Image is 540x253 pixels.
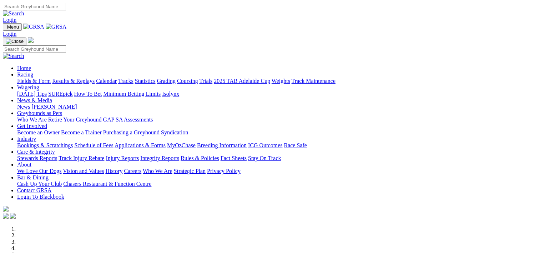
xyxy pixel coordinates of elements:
[103,129,160,135] a: Purchasing a Greyhound
[3,53,24,59] img: Search
[103,91,161,97] a: Minimum Betting Limits
[3,3,66,10] input: Search
[61,129,102,135] a: Become a Trainer
[17,181,62,187] a: Cash Up Your Club
[199,78,212,84] a: Trials
[161,129,188,135] a: Syndication
[17,155,57,161] a: Stewards Reports
[17,71,33,78] a: Racing
[292,78,335,84] a: Track Maintenance
[17,84,39,90] a: Wagering
[17,129,537,136] div: Get Involved
[17,123,47,129] a: Get Involved
[48,91,72,97] a: SUREpick
[17,155,537,162] div: Care & Integrity
[118,78,133,84] a: Tracks
[17,110,62,116] a: Greyhounds as Pets
[17,91,47,97] a: [DATE] Tips
[105,168,122,174] a: History
[135,78,156,84] a: Statistics
[23,24,44,30] img: GRSA
[3,10,24,17] img: Search
[106,155,139,161] a: Injury Reports
[17,149,55,155] a: Care & Integrity
[3,31,16,37] a: Login
[115,142,166,148] a: Applications & Forms
[157,78,176,84] a: Grading
[17,104,537,110] div: News & Media
[221,155,247,161] a: Fact Sheets
[181,155,219,161] a: Rules & Policies
[124,168,141,174] a: Careers
[17,168,61,174] a: We Love Our Dogs
[6,39,24,44] img: Close
[17,187,51,193] a: Contact GRSA
[74,142,113,148] a: Schedule of Fees
[7,24,19,30] span: Menu
[143,168,172,174] a: Who We Are
[17,162,31,168] a: About
[167,142,196,148] a: MyOzChase
[3,45,66,53] input: Search
[48,116,102,123] a: Retire Your Greyhound
[17,97,52,103] a: News & Media
[3,213,9,219] img: facebook.svg
[31,104,77,110] a: [PERSON_NAME]
[3,206,9,212] img: logo-grsa-white.png
[162,91,179,97] a: Isolynx
[272,78,290,84] a: Weights
[17,78,51,84] a: Fields & Form
[17,91,537,97] div: Wagering
[17,104,30,110] a: News
[3,17,16,23] a: Login
[59,155,104,161] a: Track Injury Rebate
[248,142,282,148] a: ICG Outcomes
[284,142,307,148] a: Race Safe
[214,78,270,84] a: 2025 TAB Adelaide Cup
[17,116,47,123] a: Who We Are
[17,174,49,180] a: Bar & Dining
[3,23,22,31] button: Toggle navigation
[17,78,537,84] div: Racing
[177,78,198,84] a: Coursing
[63,168,104,174] a: Vision and Values
[17,142,73,148] a: Bookings & Scratchings
[17,136,36,142] a: Industry
[46,24,67,30] img: GRSA
[103,116,153,123] a: GAP SA Assessments
[248,155,281,161] a: Stay On Track
[17,194,64,200] a: Login To Blackbook
[17,181,537,187] div: Bar & Dining
[10,213,16,219] img: twitter.svg
[96,78,117,84] a: Calendar
[63,181,151,187] a: Chasers Restaurant & Function Centre
[28,37,34,43] img: logo-grsa-white.png
[17,168,537,174] div: About
[207,168,241,174] a: Privacy Policy
[17,116,537,123] div: Greyhounds as Pets
[17,65,31,71] a: Home
[74,91,102,97] a: How To Bet
[52,78,95,84] a: Results & Replays
[140,155,179,161] a: Integrity Reports
[174,168,206,174] a: Strategic Plan
[17,129,60,135] a: Become an Owner
[3,38,26,45] button: Toggle navigation
[197,142,247,148] a: Breeding Information
[17,142,537,149] div: Industry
